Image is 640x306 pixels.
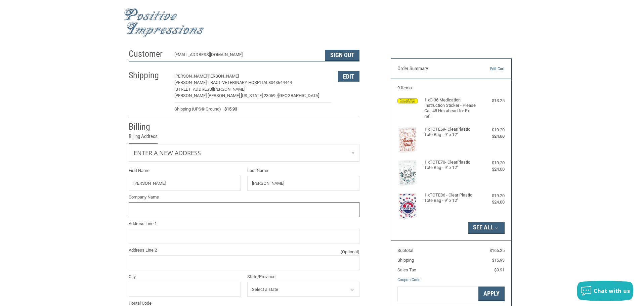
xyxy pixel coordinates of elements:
span: $9.91 [494,267,505,272]
span: Shipping [397,258,414,263]
button: Chat with us [577,281,633,301]
span: [PERSON_NAME] [174,74,207,79]
button: Sign Out [325,50,359,61]
div: $13.25 [478,97,505,104]
div: $24.00 [478,166,505,173]
span: Sales Tax [397,267,416,272]
div: $24.00 [478,199,505,206]
span: [PERSON_NAME] TRACT VETERINARY HOSPITAL [174,80,268,85]
span: Enter a new address [134,149,201,157]
label: Last Name [247,167,359,174]
label: State/Province [247,273,359,280]
h3: 9 Items [397,85,505,91]
input: Gift Certificate or Coupon Code [397,287,478,302]
label: Address Line 1 [129,220,359,227]
span: 8043644444 [268,80,292,85]
h4: 1 x TOTE69- ClearPlastic Tote Bag - 9" x 12" [424,127,476,138]
div: $19.20 [478,127,505,133]
span: [GEOGRAPHIC_DATA] [278,93,319,98]
legend: Billing Address [129,133,158,144]
h3: Order Summary [397,65,470,72]
h2: Customer [129,48,168,59]
small: (Optional) [341,249,359,255]
span: [STREET_ADDRESS][PERSON_NAME] [174,87,245,92]
label: City [129,273,241,280]
button: Apply [478,287,505,302]
label: Company Name [129,194,359,201]
span: [US_STATE], [241,93,264,98]
span: 23059 / [264,93,278,98]
span: [PERSON_NAME] [PERSON_NAME], [174,93,241,98]
span: $165.25 [489,248,505,253]
span: Shipping (UPS® Ground) [174,106,221,113]
h4: 1 x TOTE86 - Clear Plastic Tote Bag - 9" x 12" [424,192,476,204]
button: See All [468,222,505,233]
span: $15.93 [492,258,505,263]
h2: Billing [129,121,168,132]
div: [EMAIL_ADDRESS][DOMAIN_NAME] [174,51,318,61]
a: Edit Cart [470,65,505,72]
a: Coupon Code [397,277,420,282]
span: Chat with us [594,287,630,295]
h2: Shipping [129,70,168,81]
button: Edit [338,71,359,82]
div: $24.00 [478,133,505,140]
h4: 1 x TOTE70- ClearPlastic Tote Bag - 9" x 12" [424,160,476,171]
span: $15.93 [221,106,237,113]
a: Enter or select a different address [129,144,359,162]
div: $19.20 [478,160,505,166]
div: $19.20 [478,192,505,199]
label: First Name [129,167,241,174]
span: [PERSON_NAME] [207,74,239,79]
label: Address Line 2 [129,247,359,254]
h4: 1 x C-36 Medication Instruction Sticker - Please Call 48 Hrs ahead for Rx refill [424,97,476,119]
img: Positive Impressions [124,8,204,38]
span: Subtotal [397,248,413,253]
